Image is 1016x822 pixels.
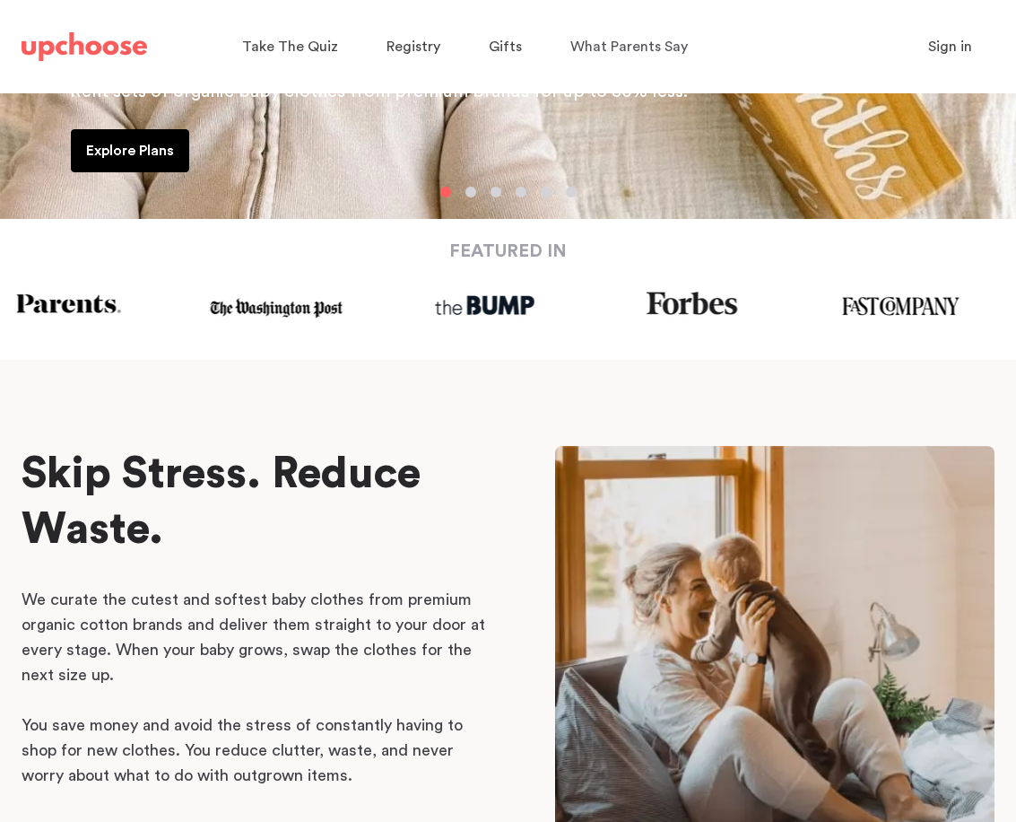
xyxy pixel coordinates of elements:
span: Sign in [928,39,972,54]
img: UpChoose [22,32,147,61]
a: Gifts [489,30,527,65]
span: Registry [386,39,440,54]
a: Explore Plans [71,129,189,172]
a: Registry [386,30,446,65]
span: Gifts [489,39,522,54]
button: Sign in [906,29,994,65]
span: Take The Quiz [242,39,338,54]
p: You save money and avoid the stress of constantly having to shop for new clothes. You reduce clut... [22,713,494,788]
a: Take The Quiz [242,30,343,65]
strong: FEATURED IN [449,242,567,260]
a: What Parents Say [570,30,693,65]
p: We curate the cutest and softest baby clothes from premium organic cotton brands and deliver them... [22,587,494,687]
span: Skip Stress. Reduce Waste. [22,452,421,551]
p: Explore Plans [86,140,174,162]
a: UpChoose [22,29,147,66]
span: What Parents Say [570,39,688,54]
